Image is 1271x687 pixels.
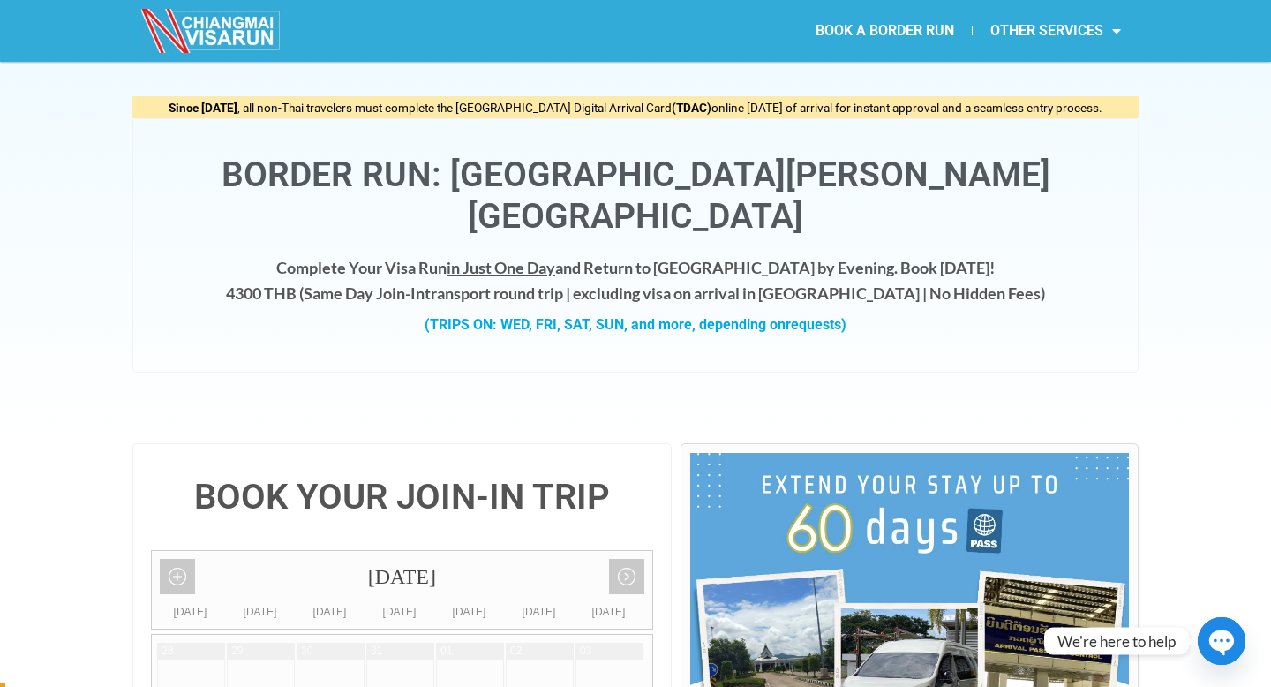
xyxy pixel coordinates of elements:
[635,11,1139,51] nav: Menu
[169,101,237,115] strong: Since [DATE]
[152,551,652,603] div: [DATE]
[510,644,522,659] div: 02
[295,603,365,621] div: [DATE]
[304,283,425,303] strong: Same Day Join-In
[447,258,555,277] span: in Just One Day
[225,603,295,621] div: [DATE]
[786,316,846,333] span: requests)
[231,644,243,659] div: 29
[672,101,711,115] strong: (TDAC)
[434,603,504,621] div: [DATE]
[574,603,643,621] div: [DATE]
[151,155,1120,238] h1: Border Run: [GEOGRAPHIC_DATA][PERSON_NAME][GEOGRAPHIC_DATA]
[301,644,312,659] div: 30
[504,603,574,621] div: [DATE]
[973,11,1139,51] a: OTHER SERVICES
[169,101,1102,115] span: , all non-Thai travelers must complete the [GEOGRAPHIC_DATA] Digital Arrival Card online [DATE] o...
[371,644,382,659] div: 31
[162,644,173,659] div: 28
[365,603,434,621] div: [DATE]
[151,479,653,515] h4: BOOK YOUR JOIN-IN TRIP
[440,644,452,659] div: 01
[151,255,1120,306] h4: Complete Your Visa Run and Return to [GEOGRAPHIC_DATA] by Evening. Book [DATE]! 4300 THB ( transp...
[798,11,972,51] a: BOOK A BORDER RUN
[580,644,591,659] div: 03
[155,603,225,621] div: [DATE]
[425,316,846,333] strong: (TRIPS ON: WED, FRI, SAT, SUN, and more, depending on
